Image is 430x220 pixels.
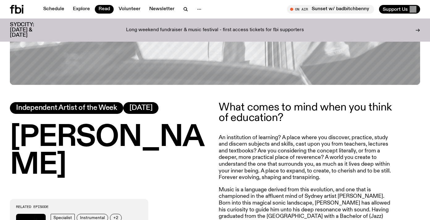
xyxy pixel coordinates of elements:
h3: Related Episode [16,205,142,209]
span: Independent Artist of the Week [16,105,117,111]
a: Schedule [40,5,68,14]
p: What comes to mind when you think of education? [219,102,397,123]
a: Read [95,5,114,14]
h3: SYDCITY: [DATE] & [DATE] [10,22,49,38]
a: Explore [69,5,94,14]
button: On AirSunset w/ badbitchbenny [287,5,374,14]
h1: [PERSON_NAME] [10,124,211,179]
button: Support Us [379,5,420,14]
span: Support Us [383,6,408,12]
a: Newsletter [145,5,178,14]
a: Volunteer [115,5,144,14]
p: Long weekend fundraiser & music festival - first access tickets for fbi supporters [126,27,304,33]
p: An institution of learning? A place where you discover, practice, study and discern subjects and ... [219,135,397,181]
span: [DATE] [129,105,153,111]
